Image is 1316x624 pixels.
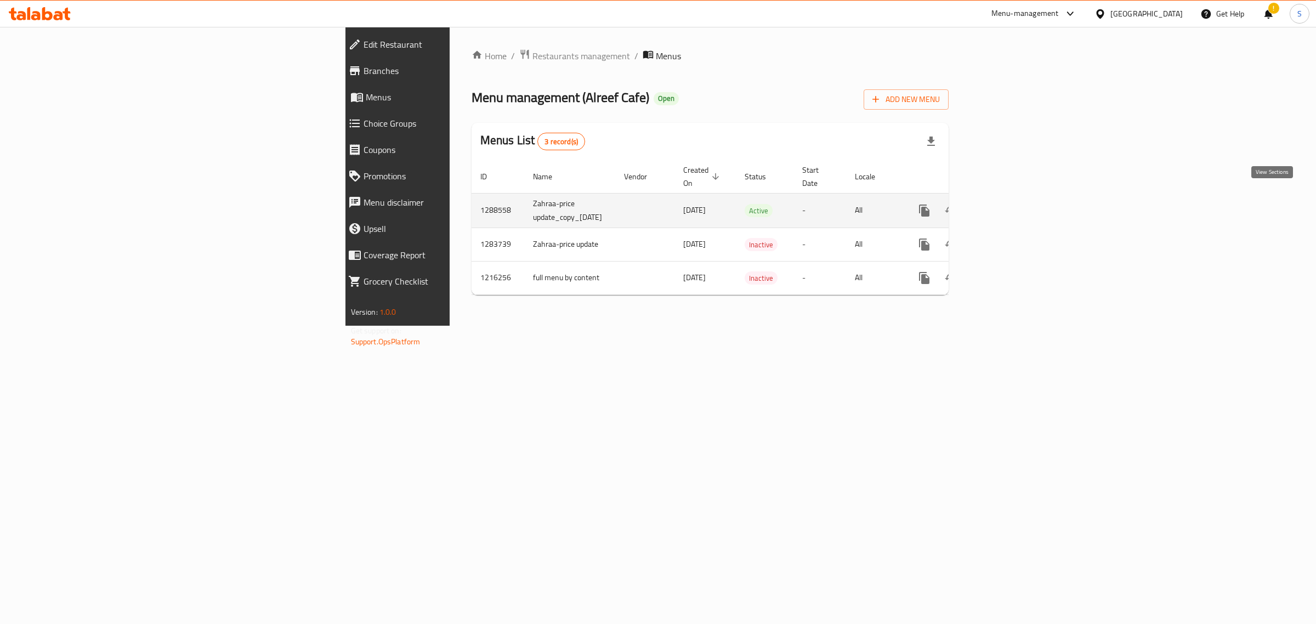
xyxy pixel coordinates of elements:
[379,305,396,319] span: 1.0.0
[339,31,565,58] a: Edit Restaurant
[938,197,964,224] button: Change Status
[846,193,903,228] td: All
[745,271,778,285] div: Inactive
[938,231,964,258] button: Change Status
[533,170,566,183] span: Name
[793,228,846,261] td: -
[918,128,944,155] div: Export file
[872,93,940,106] span: Add New Menu
[537,133,585,150] div: Total records count
[855,170,889,183] span: Locale
[339,58,565,84] a: Branches
[532,49,630,63] span: Restaurants management
[339,110,565,137] a: Choice Groups
[364,38,557,51] span: Edit Restaurant
[538,137,585,147] span: 3 record(s)
[745,170,780,183] span: Status
[519,49,630,63] a: Restaurants management
[634,49,638,63] li: /
[339,242,565,268] a: Coverage Report
[339,189,565,215] a: Menu disclaimer
[745,205,773,217] span: Active
[864,89,949,110] button: Add New Menu
[683,163,723,190] span: Created On
[366,90,557,104] span: Menus
[793,261,846,294] td: -
[656,49,681,63] span: Menus
[351,324,401,338] span: Get support on:
[364,275,557,288] span: Grocery Checklist
[991,7,1059,20] div: Menu-management
[351,305,378,319] span: Version:
[472,49,949,63] nav: breadcrumb
[1297,8,1302,20] span: S
[624,170,661,183] span: Vendor
[480,132,585,150] h2: Menus List
[339,163,565,189] a: Promotions
[911,231,938,258] button: more
[364,222,557,235] span: Upsell
[654,92,679,105] div: Open
[364,248,557,262] span: Coverage Report
[339,84,565,110] a: Menus
[339,268,565,294] a: Grocery Checklist
[683,270,706,285] span: [DATE]
[364,143,557,156] span: Coupons
[472,160,1025,295] table: enhanced table
[683,237,706,251] span: [DATE]
[364,117,557,130] span: Choice Groups
[911,197,938,224] button: more
[745,239,778,251] span: Inactive
[793,193,846,228] td: -
[339,137,565,163] a: Coupons
[364,196,557,209] span: Menu disclaimer
[524,228,615,261] td: Zahraa-price update
[472,85,649,110] span: Menu management ( Alreef Cafe )
[364,169,557,183] span: Promotions
[524,261,615,294] td: full menu by content
[524,193,615,228] td: Zahraa-price update_copy_[DATE]
[938,265,964,291] button: Change Status
[480,170,501,183] span: ID
[802,163,833,190] span: Start Date
[846,228,903,261] td: All
[351,334,421,349] a: Support.OpsPlatform
[1110,8,1183,20] div: [GEOGRAPHIC_DATA]
[654,94,679,103] span: Open
[911,265,938,291] button: more
[339,215,565,242] a: Upsell
[683,203,706,217] span: [DATE]
[364,64,557,77] span: Branches
[846,261,903,294] td: All
[745,272,778,285] span: Inactive
[903,160,1025,194] th: Actions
